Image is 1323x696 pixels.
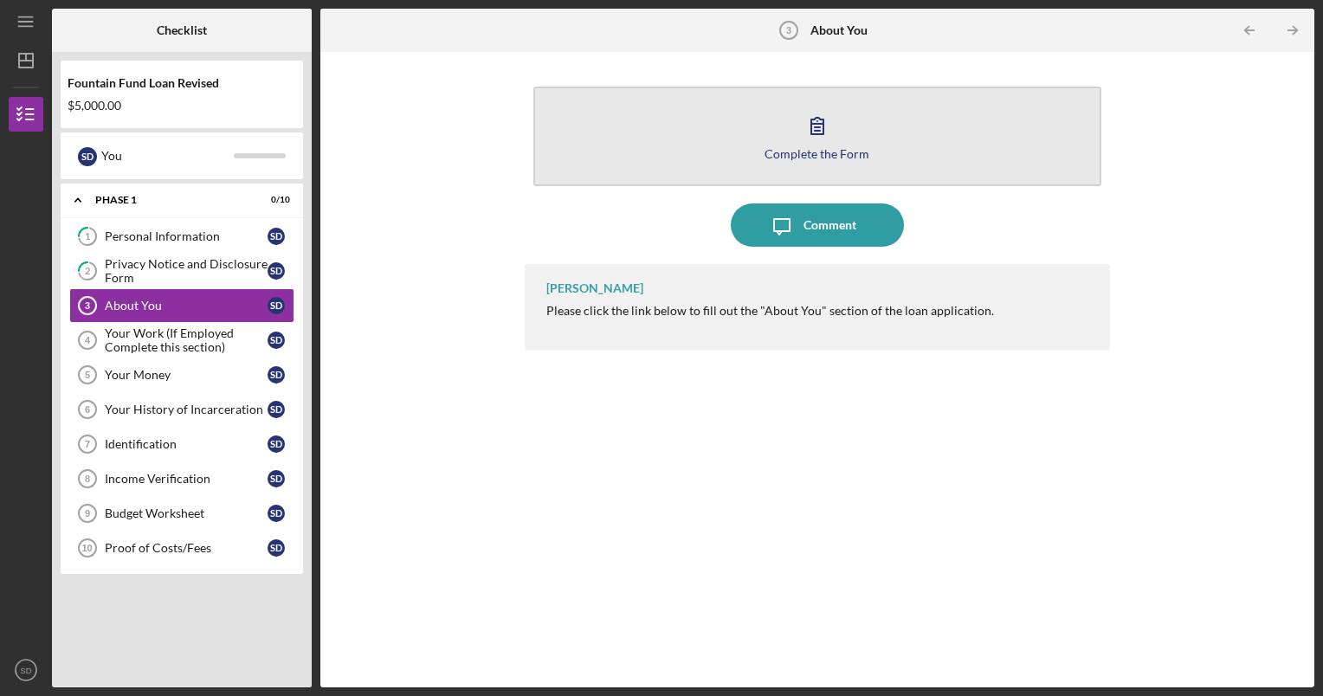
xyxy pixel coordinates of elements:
div: Your Money [105,368,268,382]
tspan: 3 [786,25,791,35]
div: S D [268,435,285,453]
div: S D [78,147,97,166]
div: Personal Information [105,229,268,243]
a: 3About YouSD [69,288,294,323]
button: Comment [731,203,904,247]
div: Phase 1 [95,195,247,205]
a: 1Personal InformationSD [69,219,294,254]
tspan: 4 [85,335,91,345]
div: S D [268,470,285,487]
div: Privacy Notice and Disclosure Form [105,257,268,285]
div: S D [268,332,285,349]
tspan: 2 [85,266,90,277]
div: S D [268,262,285,280]
div: Your Work (If Employed Complete this section) [105,326,268,354]
div: $5,000.00 [68,99,296,113]
a: 2Privacy Notice and Disclosure FormSD [69,254,294,288]
div: Income Verification [105,472,268,486]
button: Complete the Form [533,87,1102,186]
a: 10Proof of Costs/FeesSD [69,531,294,565]
div: S D [268,539,285,557]
tspan: 10 [81,543,92,553]
a: 9Budget WorksheetSD [69,496,294,531]
div: Budget Worksheet [105,506,268,520]
div: Please click the link below to fill out the "About You" section of the loan application. [546,304,994,318]
div: Your History of Incarceration [105,403,268,416]
div: [PERSON_NAME] [546,281,643,295]
tspan: 3 [85,300,90,311]
a: 5Your MoneySD [69,358,294,392]
div: Comment [803,203,856,247]
tspan: 1 [85,231,90,242]
div: Identification [105,437,268,451]
div: S D [268,297,285,314]
text: SD [20,666,31,675]
tspan: 9 [85,508,90,519]
tspan: 7 [85,439,90,449]
tspan: 8 [85,474,90,484]
button: SD [9,653,43,687]
a: 6Your History of IncarcerationSD [69,392,294,427]
a: 7IdentificationSD [69,427,294,461]
tspan: 5 [85,370,90,380]
div: Proof of Costs/Fees [105,541,268,555]
div: You [101,141,234,171]
div: S D [268,366,285,383]
div: S D [268,401,285,418]
tspan: 6 [85,404,90,415]
div: 0 / 10 [259,195,290,205]
b: Checklist [157,23,207,37]
b: About You [810,23,868,37]
div: Complete the Form [765,147,869,160]
a: 8Income VerificationSD [69,461,294,496]
div: Fountain Fund Loan Revised [68,76,296,90]
div: S D [268,505,285,522]
a: 4Your Work (If Employed Complete this section)SD [69,323,294,358]
div: S D [268,228,285,245]
div: About You [105,299,268,313]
